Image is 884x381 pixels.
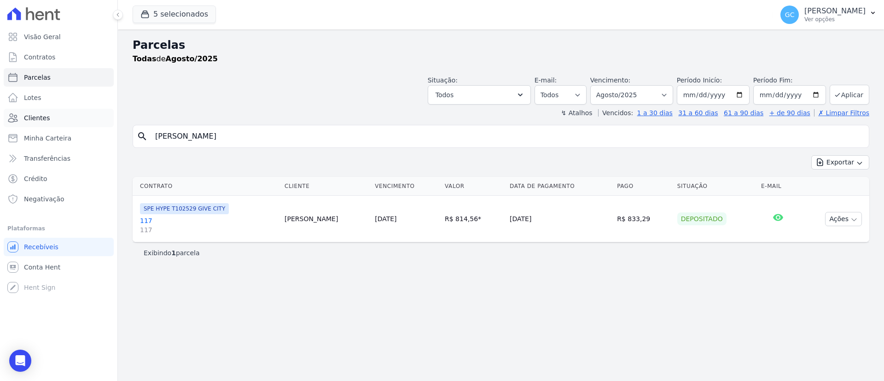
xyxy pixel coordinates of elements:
[590,76,630,84] label: Vencimento:
[4,48,114,66] a: Contratos
[506,196,613,242] td: [DATE]
[4,149,114,168] a: Transferências
[133,6,216,23] button: 5 selecionados
[140,216,277,234] a: 117117
[24,134,71,143] span: Minha Carteira
[140,203,229,214] span: SPE HYPE T102529 GIVE CITY
[371,177,441,196] th: Vencimento
[133,53,218,64] p: de
[9,350,31,372] div: Open Intercom Messenger
[133,54,157,63] strong: Todas
[4,28,114,46] a: Visão Geral
[773,2,884,28] button: GC [PERSON_NAME] Ver opções
[7,223,110,234] div: Plataformas
[150,127,865,146] input: Buscar por nome do lote ou do cliente
[613,196,674,242] td: R$ 833,29
[24,113,50,123] span: Clientes
[4,88,114,107] a: Lotes
[24,242,58,252] span: Recebíveis
[4,190,114,208] a: Negativação
[4,68,114,87] a: Parcelas
[24,263,60,272] span: Conta Hent
[814,109,869,117] a: ✗ Limpar Filtros
[24,73,51,82] span: Parcelas
[4,129,114,147] a: Minha Carteira
[428,85,531,105] button: Todos
[144,248,200,258] p: Exibindo parcela
[724,109,763,117] a: 61 a 90 dias
[24,154,70,163] span: Transferências
[753,76,826,85] label: Período Fim:
[137,131,148,142] i: search
[535,76,557,84] label: E-mail:
[804,16,866,23] p: Ver opções
[375,215,396,223] a: [DATE]
[677,76,722,84] label: Período Inicío:
[441,177,506,196] th: Valor
[24,32,61,41] span: Visão Geral
[678,109,718,117] a: 31 a 60 dias
[506,177,613,196] th: Data de Pagamento
[757,177,798,196] th: E-mail
[133,37,869,53] h2: Parcelas
[24,53,55,62] span: Contratos
[140,225,277,234] span: 117
[4,109,114,127] a: Clientes
[674,177,757,196] th: Situação
[830,85,869,105] button: Aplicar
[166,54,218,63] strong: Agosto/2025
[598,109,633,117] label: Vencidos:
[24,194,64,204] span: Negativação
[441,196,506,242] td: R$ 814,56
[436,89,454,100] span: Todos
[4,258,114,276] a: Conta Hent
[133,177,281,196] th: Contrato
[637,109,673,117] a: 1 a 30 dias
[4,170,114,188] a: Crédito
[281,196,371,242] td: [PERSON_NAME]
[24,93,41,102] span: Lotes
[281,177,371,196] th: Cliente
[561,109,592,117] label: ↯ Atalhos
[171,249,176,257] b: 1
[677,212,727,225] div: Depositado
[4,238,114,256] a: Recebíveis
[811,155,869,170] button: Exportar
[804,6,866,16] p: [PERSON_NAME]
[24,174,47,183] span: Crédito
[769,109,810,117] a: + de 90 dias
[613,177,674,196] th: Pago
[428,76,458,84] label: Situação:
[825,212,862,226] button: Ações
[785,12,795,18] span: GC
